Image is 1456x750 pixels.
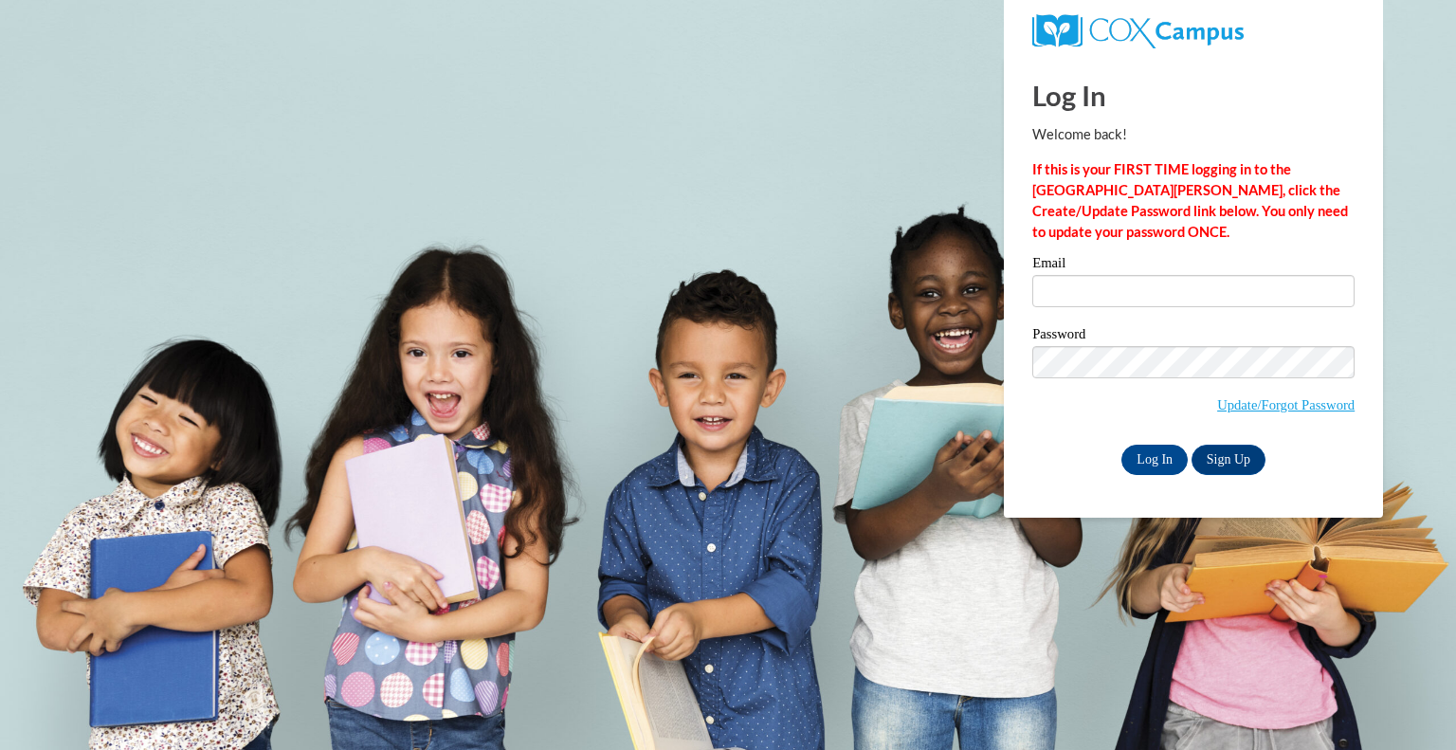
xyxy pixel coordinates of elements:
input: Log In [1121,445,1188,475]
a: Sign Up [1192,445,1265,475]
label: Email [1032,256,1355,275]
strong: If this is your FIRST TIME logging in to the [GEOGRAPHIC_DATA][PERSON_NAME], click the Create/Upd... [1032,161,1348,240]
h1: Log In [1032,76,1355,115]
img: COX Campus [1032,14,1244,48]
p: Welcome back! [1032,124,1355,145]
label: Password [1032,327,1355,346]
a: Update/Forgot Password [1217,397,1355,412]
a: COX Campus [1032,22,1244,38]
